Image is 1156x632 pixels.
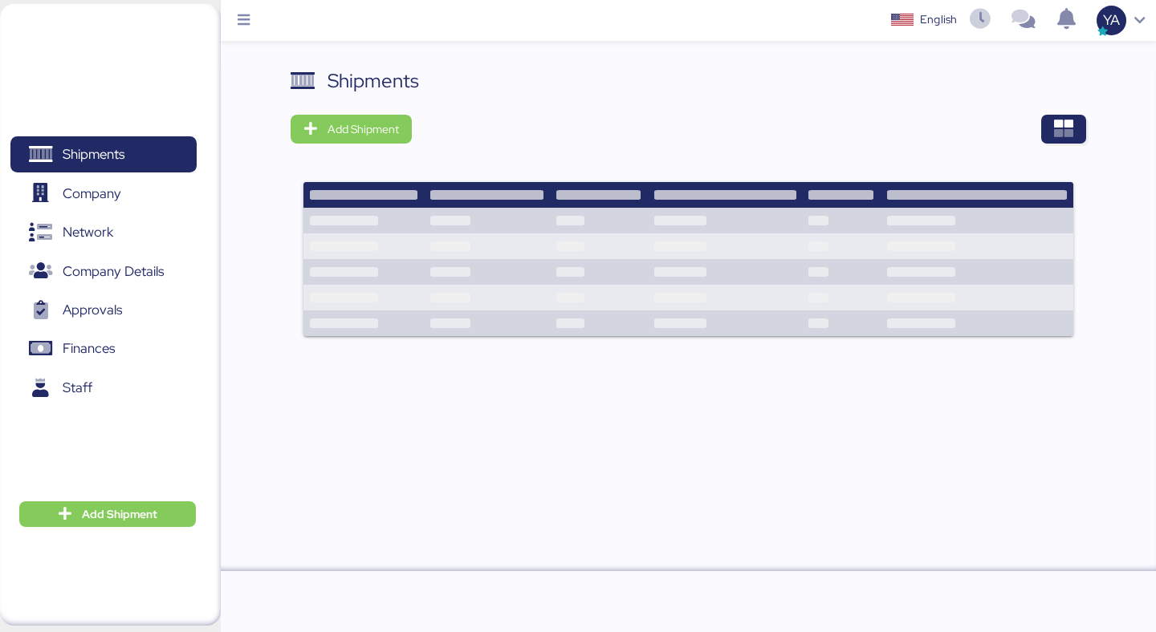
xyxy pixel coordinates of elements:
button: Menu [230,7,258,34]
button: Add Shipment [19,501,196,527]
span: Network [63,221,113,244]
a: Network [10,214,197,251]
a: Company [10,175,197,212]
a: Finances [10,330,197,367]
span: Add Shipment [328,120,399,139]
div: English [920,11,957,28]
span: Company [63,182,121,205]
span: YA [1103,10,1120,30]
div: Shipments [328,67,419,95]
a: Staff [10,370,197,407]
span: Company Details [63,260,164,283]
span: Shipments [63,143,124,166]
a: Approvals [10,292,197,329]
span: Add Shipment [82,504,157,524]
span: Finances [63,337,115,360]
a: Shipments [10,136,197,173]
button: Add Shipment [291,115,412,144]
span: Approvals [63,298,122,322]
a: Company Details [10,253,197,290]
span: Staff [63,376,92,399]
